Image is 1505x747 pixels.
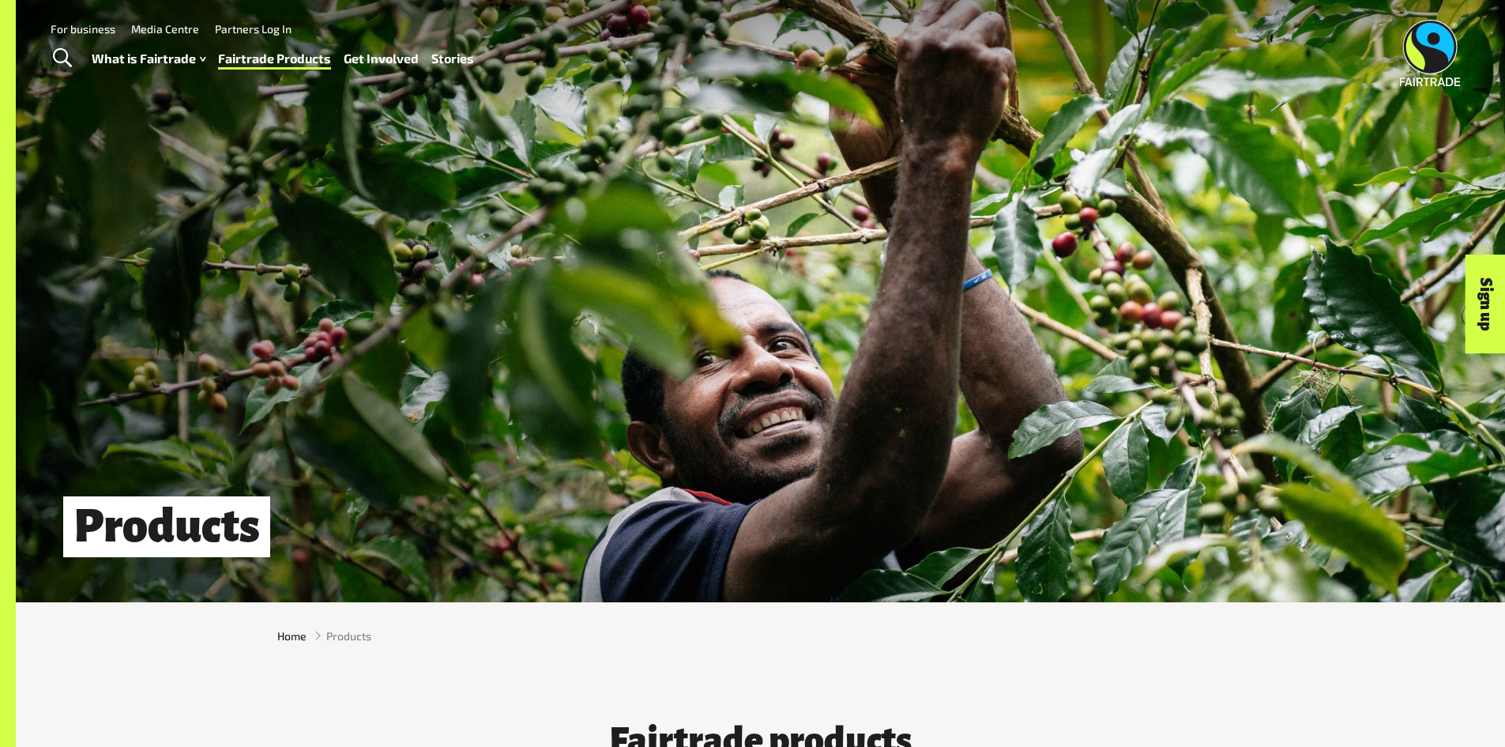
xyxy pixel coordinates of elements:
[63,496,270,557] h1: Products
[431,47,474,70] a: Stories
[131,22,199,36] a: Media Centre
[277,628,307,644] a: Home
[43,39,81,78] a: Toggle Search
[218,47,331,70] a: Fairtrade Products
[51,22,115,36] a: For business
[326,628,371,644] span: Products
[92,47,205,70] a: What is Fairtrade
[344,47,419,70] a: Get Involved
[215,22,292,36] a: Partners Log In
[1400,20,1461,86] img: Fairtrade Australia New Zealand logo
